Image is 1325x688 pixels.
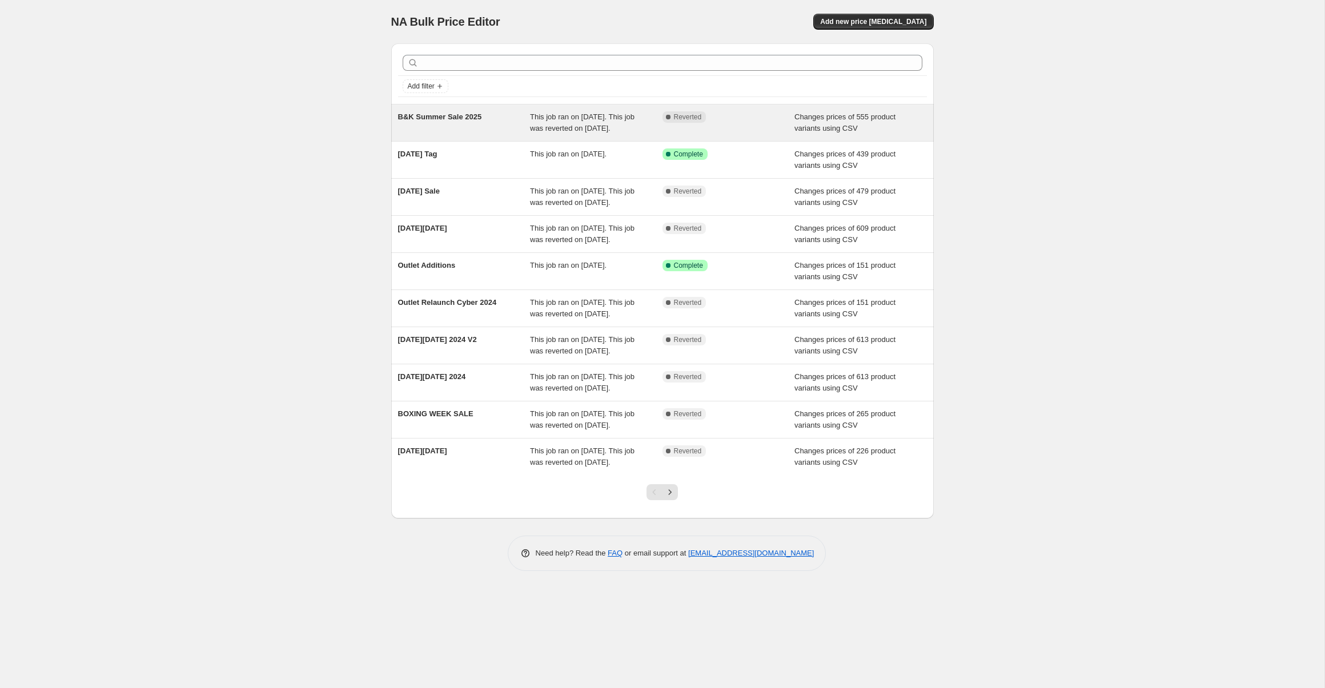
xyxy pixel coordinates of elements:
span: Changes prices of 613 product variants using CSV [794,335,896,355]
span: Changes prices of 479 product variants using CSV [794,187,896,207]
span: Outlet Additions [398,261,456,269]
span: This job ran on [DATE]. [530,150,607,158]
span: Add filter [408,82,435,91]
span: Add new price [MEDICAL_DATA] [820,17,926,26]
span: [DATE] Sale [398,187,440,195]
span: Reverted [674,298,702,307]
span: or email support at [623,549,688,557]
span: This job ran on [DATE]. This job was reverted on [DATE]. [530,446,635,466]
span: [DATE][DATE] [398,224,447,232]
span: [DATE][DATE] 2024 V2 [398,335,477,344]
span: B&K Summer Sale 2025 [398,112,482,121]
span: Changes prices of 265 product variants using CSV [794,409,896,429]
span: This job ran on [DATE]. [530,261,607,269]
span: This job ran on [DATE]. This job was reverted on [DATE]. [530,298,635,318]
span: This job ran on [DATE]. This job was reverted on [DATE]. [530,335,635,355]
span: Reverted [674,335,702,344]
span: This job ran on [DATE]. This job was reverted on [DATE]. [530,372,635,392]
button: Add new price [MEDICAL_DATA] [813,14,933,30]
span: Reverted [674,187,702,196]
button: Next [662,484,678,500]
span: Complete [674,261,703,270]
nav: Pagination [647,484,678,500]
button: Add filter [403,79,448,93]
span: NA Bulk Price Editor [391,15,500,28]
a: FAQ [608,549,623,557]
span: Changes prices of 226 product variants using CSV [794,446,896,466]
span: This job ran on [DATE]. This job was reverted on [DATE]. [530,409,635,429]
span: Changes prices of 613 product variants using CSV [794,372,896,392]
span: Changes prices of 151 product variants using CSV [794,298,896,318]
span: Changes prices of 555 product variants using CSV [794,112,896,132]
span: Reverted [674,224,702,233]
span: Reverted [674,409,702,419]
span: [DATE][DATE] [398,446,447,455]
span: BOXING WEEK SALE [398,409,473,418]
span: Complete [674,150,703,159]
span: This job ran on [DATE]. This job was reverted on [DATE]. [530,112,635,132]
span: [DATE] Tag [398,150,437,158]
span: This job ran on [DATE]. This job was reverted on [DATE]. [530,224,635,244]
span: Reverted [674,372,702,381]
span: Need help? Read the [536,549,608,557]
span: This job ran on [DATE]. This job was reverted on [DATE]. [530,187,635,207]
span: Changes prices of 439 product variants using CSV [794,150,896,170]
span: Changes prices of 151 product variants using CSV [794,261,896,281]
a: [EMAIL_ADDRESS][DOMAIN_NAME] [688,549,814,557]
span: Reverted [674,112,702,122]
span: Changes prices of 609 product variants using CSV [794,224,896,244]
span: Outlet Relaunch Cyber 2024 [398,298,497,307]
span: Reverted [674,446,702,456]
span: [DATE][DATE] 2024 [398,372,466,381]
